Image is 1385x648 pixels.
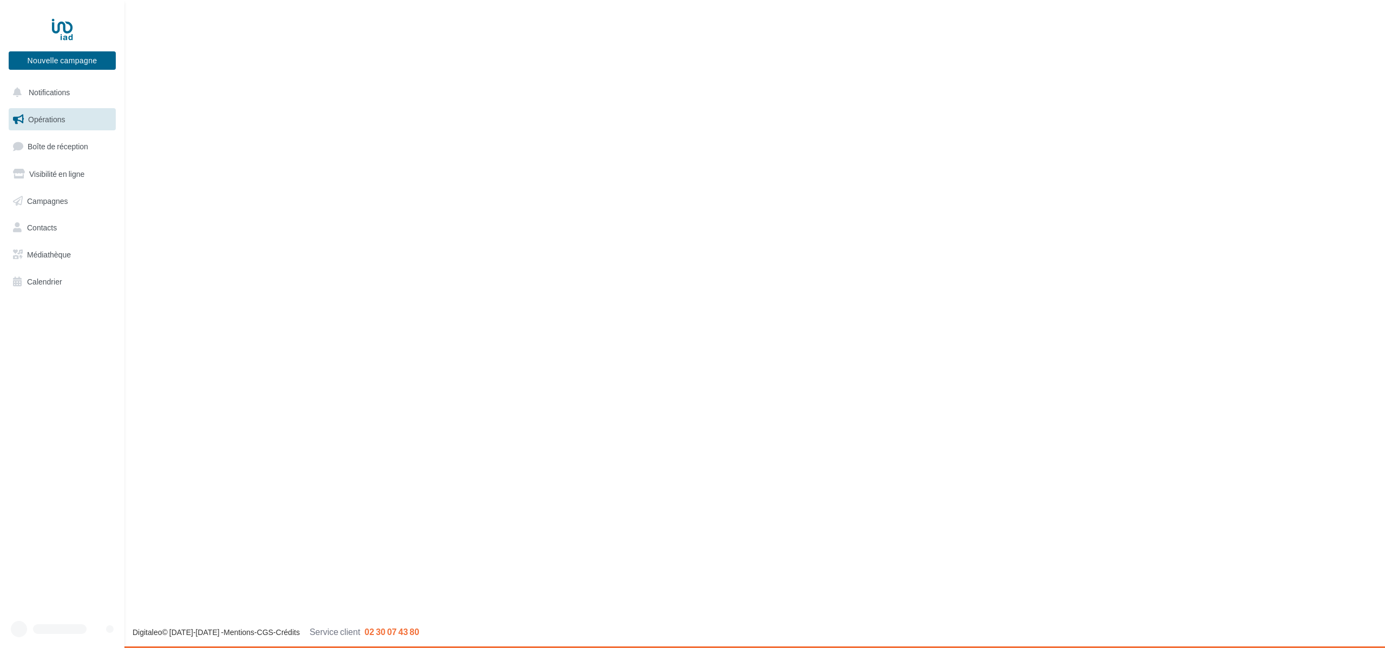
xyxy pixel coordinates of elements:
span: Opérations [28,115,65,124]
a: Crédits [276,627,300,637]
span: 02 30 07 43 80 [365,626,419,637]
button: Nouvelle campagne [9,51,116,70]
a: Calendrier [6,270,118,293]
a: Médiathèque [6,243,118,266]
a: Digitaleo [133,627,162,637]
span: © [DATE]-[DATE] - - - [133,627,419,637]
a: Boîte de réception [6,135,118,158]
span: Calendrier [27,277,62,286]
span: Visibilité en ligne [29,169,84,178]
a: Visibilité en ligne [6,163,118,186]
span: Notifications [29,88,70,97]
span: Contacts [27,223,57,232]
a: CGS [257,627,273,637]
a: Contacts [6,216,118,239]
span: Boîte de réception [28,142,88,151]
span: Médiathèque [27,250,71,259]
a: Campagnes [6,190,118,213]
a: Mentions [223,627,254,637]
a: Opérations [6,108,118,131]
button: Notifications [6,81,114,104]
span: Campagnes [27,196,68,205]
span: Service client [309,626,360,637]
